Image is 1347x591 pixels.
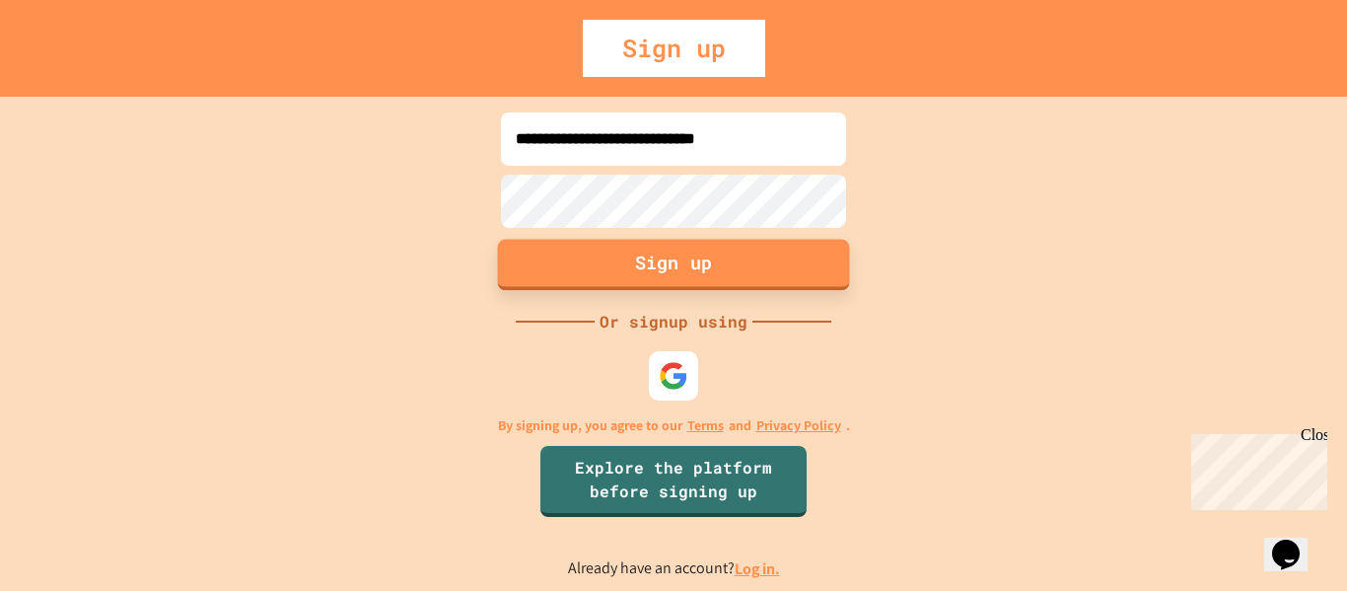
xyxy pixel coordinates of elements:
a: Log in. [735,558,780,579]
p: Already have an account? [568,556,780,581]
a: Privacy Policy [756,415,841,436]
a: Terms [687,415,724,436]
a: Explore the platform before signing up [540,446,807,517]
div: Sign up [583,20,765,77]
div: Chat with us now!Close [8,8,136,125]
button: Sign up [498,239,850,290]
img: google-icon.svg [659,361,688,391]
div: Or signup using [595,310,752,333]
iframe: chat widget [1264,512,1327,571]
iframe: chat widget [1183,426,1327,510]
p: By signing up, you agree to our and . [498,415,850,436]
